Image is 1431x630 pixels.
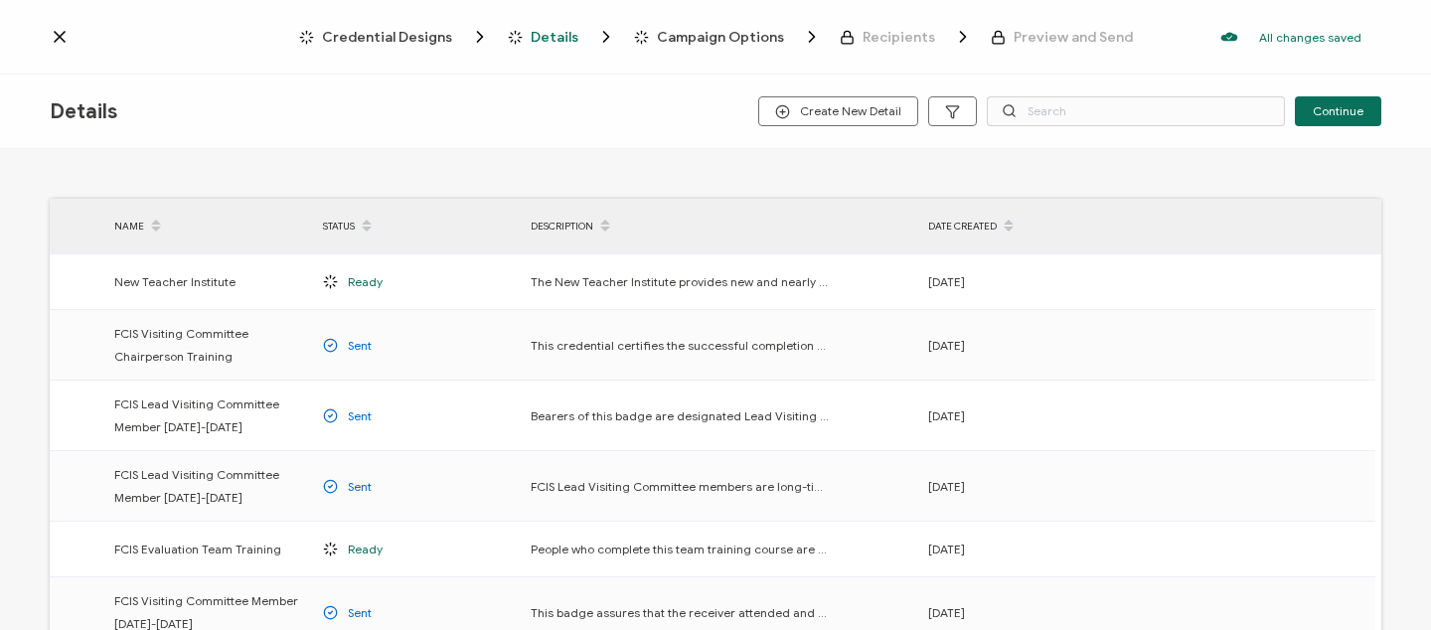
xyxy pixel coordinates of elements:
span: Details [531,30,578,45]
button: Continue [1295,96,1381,126]
span: This credential certifies the successful completion of the "FCIS Visiting Committee Chairperson T... [531,334,829,357]
span: Create New Detail [775,104,901,119]
span: Sent [348,334,372,357]
span: Credential Designs [322,30,452,45]
span: Preview and Send [991,30,1133,45]
span: FCIS Lead Visiting Committee Member [DATE]-[DATE] [114,463,303,509]
span: This badge assures that the receiver attended and completed an FCIS Evaluation during the [DATE]-... [531,601,829,624]
button: Create New Detail [758,96,918,126]
span: Campaign Options [657,30,784,45]
iframe: Chat Widget [1332,535,1431,630]
span: Sent [348,475,372,498]
span: Recipients [863,30,935,45]
span: FCIS Lead Visiting Committee Member [DATE]-[DATE] [114,393,303,438]
div: [DATE] [918,475,1126,498]
span: FCIS Evaluation Team Training [114,538,281,560]
div: DATE CREATED [918,210,1126,243]
p: All changes saved [1259,30,1361,45]
span: The New Teacher Institute provides new and nearly new faculty members, as well as those who are n... [531,270,829,293]
span: Preview and Send [1014,30,1133,45]
div: [DATE] [918,334,1126,357]
span: FCIS Lead Visiting Committee members are long-time FCIS evaluators with excellent performance rev... [531,475,829,498]
span: Ready [348,270,383,293]
div: [DATE] [918,270,1126,293]
span: Ready [348,538,383,560]
span: Continue [1313,105,1363,117]
div: [DATE] [918,538,1126,560]
span: Details [50,99,117,124]
span: Sent [348,404,372,427]
span: New Teacher Institute [114,270,236,293]
div: STATUS [313,210,521,243]
div: [DATE] [918,601,1126,624]
div: DESCRIPTION [521,210,918,243]
input: Search [987,96,1285,126]
span: Details [508,27,616,47]
div: [DATE] [918,404,1126,427]
div: Breadcrumb [299,27,1133,47]
div: NAME [104,210,313,243]
span: Bearers of this badge are designated Lead Visiting Committee Members for the [DATE]-[DATE] school... [531,404,829,427]
span: FCIS Visiting Committee Chairperson Training [114,322,303,368]
span: Credential Designs [299,27,490,47]
span: Sent [348,601,372,624]
span: People who complete this team training course are eligible to serve on an FCIS Evaluation Team. F... [531,538,829,560]
span: Campaign Options [634,27,822,47]
span: Recipients [840,27,973,47]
